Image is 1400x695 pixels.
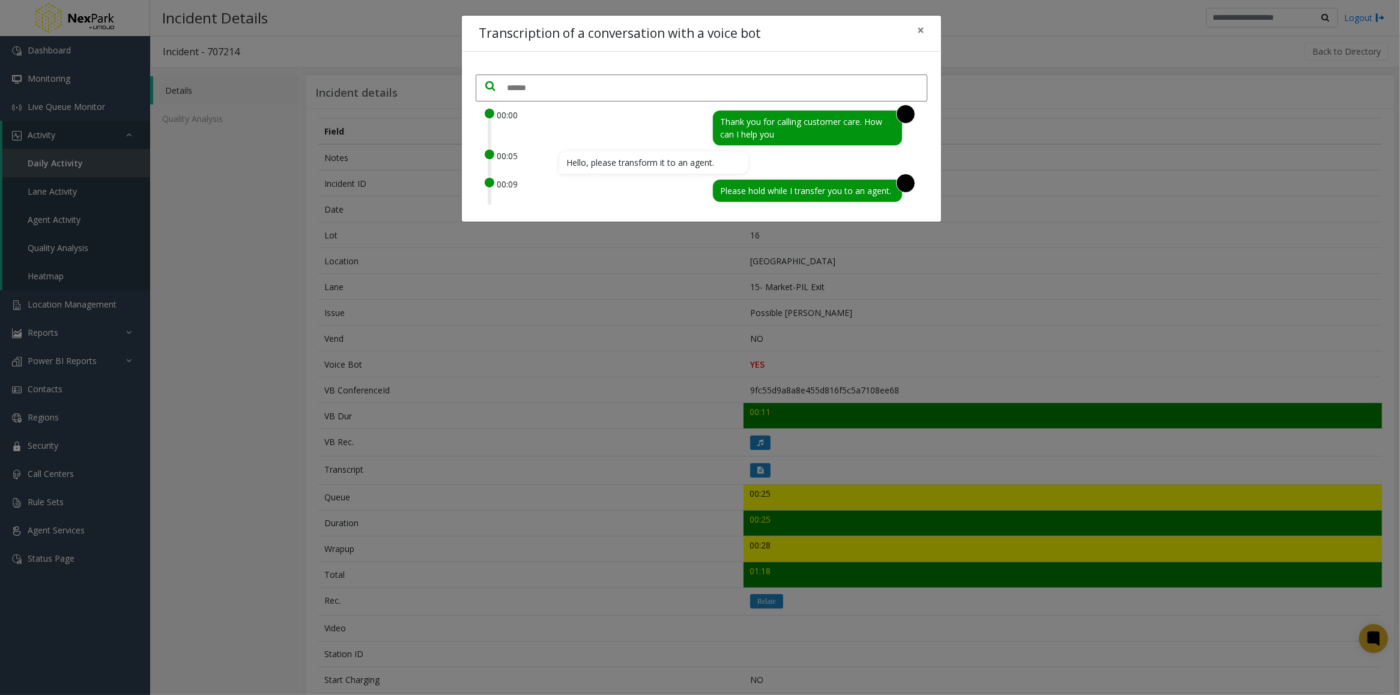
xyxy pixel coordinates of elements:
button: Close [909,16,933,45]
h4: Transcription of a conversation with a voice bot [479,24,761,43]
div: 00:09 [497,178,518,190]
span: × [917,22,924,38]
div: 00:05 [497,150,518,162]
span: Hello, please transform it to an agent. [559,151,748,174]
span: Thank you for calling customer care. How can I help you [713,111,902,145]
span: Please hold while I transfer you to an agent. [713,180,902,202]
div: 00:00 [497,109,518,121]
